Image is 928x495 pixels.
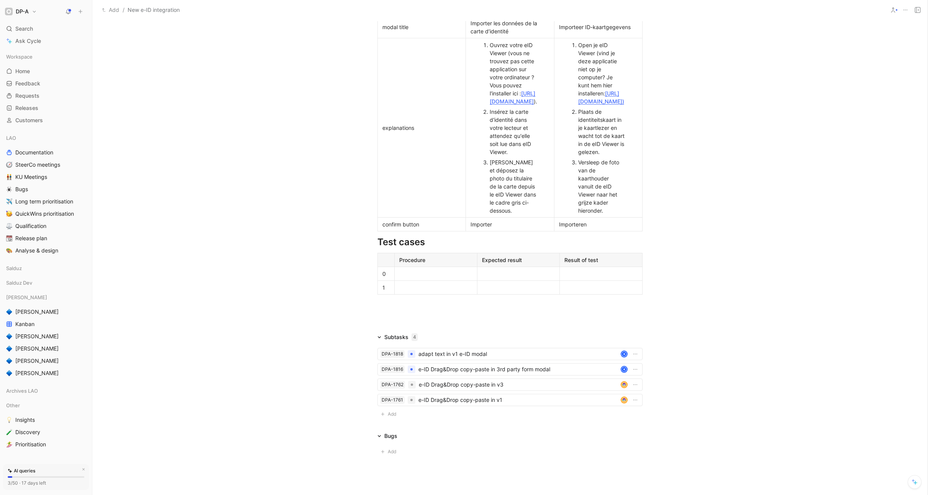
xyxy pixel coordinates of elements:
span: New e-ID integration [128,5,180,15]
span: QuickWins prioritisation [15,210,74,218]
a: 🧭SteerCo meetings [3,159,89,170]
span: Other [6,402,20,409]
div: adapt text in v1 e-ID modal [418,349,618,359]
a: 👬KU Meetings [3,171,89,183]
div: 1 [382,284,390,292]
div: K [621,367,627,372]
a: 🕷️Bugs [3,184,89,195]
img: 🏄‍♀️ [6,441,12,447]
div: e-ID Drag&Drop copy-paste in 3rd party form modal [418,365,618,374]
div: Importer les données de la carte d’identité [471,19,549,35]
a: [URL][DOMAIN_NAME] [490,90,535,105]
a: 🔷[PERSON_NAME] [3,306,89,318]
img: 🔷 [6,309,12,315]
button: 🏄‍♀️ [5,440,14,449]
button: 🔷 [5,332,14,341]
img: ⚖️ [6,223,12,229]
span: Releases [15,104,38,112]
span: [PERSON_NAME] [15,357,59,365]
a: Releases [3,102,89,114]
div: e-ID Drag&Drop copy-paste in v3 [419,380,618,389]
span: Insights [15,416,35,424]
span: Prioritisation [15,441,46,448]
div: Importer [471,220,549,228]
img: 🔷 [6,358,12,364]
span: Ask Cycle [15,36,41,46]
a: 🎨Analyse & design [3,245,89,256]
a: 🔷[PERSON_NAME] [3,343,89,354]
img: 🔷 [6,333,12,339]
a: 🔷[PERSON_NAME] [3,331,89,342]
button: 🔷 [5,307,14,316]
a: DPA-1762e-ID Drag&Drop copy-paste in v3avatar [377,379,643,391]
div: Subtasks [384,333,408,342]
a: Ask Cycle [3,35,89,47]
div: explanations [382,124,461,132]
a: Documentation [3,147,89,158]
img: 💡 [6,417,12,423]
div: DPA-1818 [382,350,403,358]
button: 🥳 [5,209,14,218]
div: 4 [412,333,418,341]
img: 📆 [6,235,12,241]
span: Home [15,67,30,75]
div: DPA-1761 [382,396,403,404]
div: AI queries [8,467,35,475]
a: Requests [3,90,89,102]
div: Result of test [564,256,638,264]
a: DPA-1816e-ID Drag&Drop copy-paste in 3rd party form modalK [377,363,643,375]
a: 🧪Discovery [3,426,89,438]
button: 👬 [5,172,14,182]
a: ✈️Long term prioritisation [3,196,89,207]
a: Feedback [3,78,89,89]
button: Add [100,5,121,15]
span: Add [388,448,398,456]
div: Importeren [559,220,638,228]
span: Qualification [15,222,46,230]
span: [PERSON_NAME] [15,308,59,316]
div: Test cases [377,235,643,249]
span: Search [15,24,33,33]
div: DPA-1816 [382,366,403,373]
a: 🔷[PERSON_NAME] [3,367,89,379]
a: DPA-1761e-ID Drag&Drop copy-paste in v1avatar [377,394,643,406]
span: Feedback [15,80,40,87]
button: ✈️ [5,197,14,206]
div: Archives LAO [3,385,89,397]
button: Add [377,447,402,457]
div: Versleep de foto van de kaarthouder vanuit de eID Viewer naar het grijze kader hieronder. [578,158,626,215]
div: LAO [3,132,89,144]
a: [URL][DOMAIN_NAME] [578,90,622,105]
img: 🧪 [6,429,12,435]
div: Importeer ID-kaartgegevens [559,23,638,31]
h1: DP-A [16,8,29,15]
div: LAODocumentation🧭SteerCo meetings👬KU Meetings🕷️Bugs✈️Long term prioritisation🥳QuickWins prioritis... [3,132,89,256]
a: 🔷[PERSON_NAME] [3,355,89,367]
div: 0 [382,270,390,278]
div: confirm button [382,220,461,228]
div: Subtasks4 [374,333,421,342]
img: 🔷 [6,370,12,376]
span: Salduz [6,264,22,272]
span: Archives LAO [6,387,38,395]
span: [PERSON_NAME] [15,345,59,352]
button: 🕷️ [5,185,14,194]
div: Bugs [374,431,400,441]
img: 🕷️ [6,186,12,192]
img: 🧭 [6,162,12,168]
div: 3/50 · 17 days left [8,479,46,487]
a: Home [3,66,89,77]
a: 💡Insights [3,414,89,426]
span: SteerCo meetings [15,161,60,169]
button: 🎨 [5,246,14,255]
div: Archives LAO [3,385,89,399]
div: [PERSON_NAME]🔷[PERSON_NAME]Kanban🔷[PERSON_NAME]🔷[PERSON_NAME]🔷[PERSON_NAME]🔷[PERSON_NAME] [3,292,89,379]
button: 🧭 [5,160,14,169]
a: ) [622,98,624,105]
span: [PERSON_NAME] [15,333,59,340]
span: Release plan [15,234,47,242]
span: Long term prioritisation [15,198,73,205]
div: Salduz Dev [3,277,89,288]
img: 🥳 [6,211,12,217]
div: Other [3,400,89,411]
